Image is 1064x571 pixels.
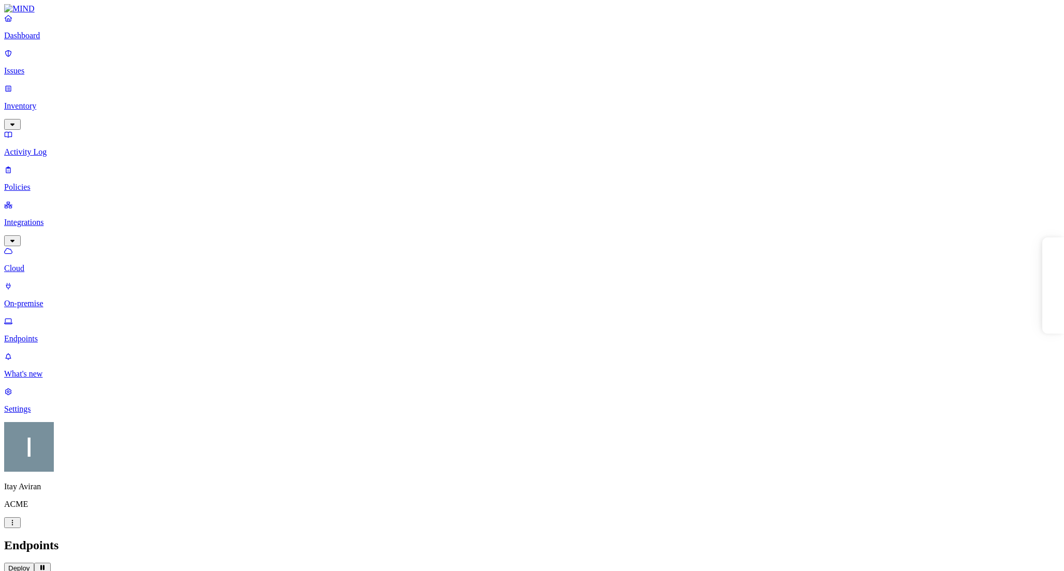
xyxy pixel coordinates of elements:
[4,334,1060,343] p: Endpoints
[4,147,1060,157] p: Activity Log
[4,317,1060,343] a: Endpoints
[4,101,1060,111] p: Inventory
[4,538,1060,552] h2: Endpoints
[4,299,1060,308] p: On-premise
[4,4,1060,13] a: MIND
[4,200,1060,245] a: Integrations
[4,13,1060,40] a: Dashboard
[4,422,54,472] img: Itay Aviran
[4,84,1060,128] a: Inventory
[4,49,1060,76] a: Issues
[4,66,1060,76] p: Issues
[4,264,1060,273] p: Cloud
[4,387,1060,414] a: Settings
[4,404,1060,414] p: Settings
[4,352,1060,379] a: What's new
[4,281,1060,308] a: On-premise
[4,31,1060,40] p: Dashboard
[4,130,1060,157] a: Activity Log
[1042,237,1064,334] iframe: Marker.io feedback button
[4,183,1060,192] p: Policies
[4,482,1060,491] p: Itay Aviran
[4,165,1060,192] a: Policies
[4,369,1060,379] p: What's new
[4,218,1060,227] p: Integrations
[4,500,1060,509] p: ACME
[4,4,35,13] img: MIND
[4,246,1060,273] a: Cloud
